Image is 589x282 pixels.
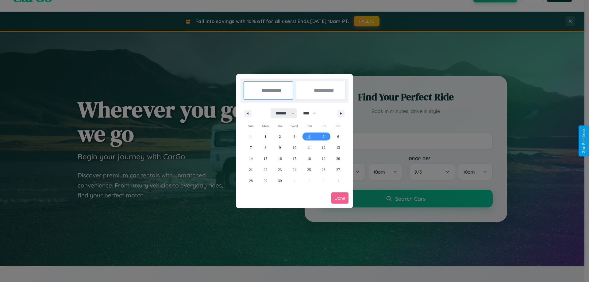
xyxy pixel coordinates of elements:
button: 20 [331,153,345,164]
span: 7 [250,142,252,153]
span: 25 [307,164,311,175]
button: 29 [258,175,272,186]
span: Mon [258,121,272,131]
span: 8 [264,142,266,153]
span: 26 [322,164,325,175]
button: 30 [273,175,287,186]
button: 11 [302,142,316,153]
span: 9 [279,142,281,153]
button: 13 [331,142,345,153]
button: 21 [244,164,258,175]
span: Fri [316,121,331,131]
button: 16 [273,153,287,164]
span: Sat [331,121,345,131]
button: 1 [258,131,272,142]
span: 27 [336,164,340,175]
button: 24 [287,164,302,175]
span: 16 [278,153,282,164]
button: 6 [331,131,345,142]
button: 25 [302,164,316,175]
span: Wed [287,121,302,131]
span: 4 [308,131,310,142]
span: Sun [244,121,258,131]
button: 4 [302,131,316,142]
button: 2 [273,131,287,142]
span: 22 [264,164,267,175]
button: 9 [273,142,287,153]
span: 3 [294,131,295,142]
button: 28 [244,175,258,186]
button: 19 [316,153,331,164]
button: 27 [331,164,345,175]
span: 2 [279,131,281,142]
button: 8 [258,142,272,153]
button: 5 [316,131,331,142]
span: 13 [336,142,340,153]
span: 1 [264,131,266,142]
span: 5 [323,131,325,142]
button: 10 [287,142,302,153]
button: 14 [244,153,258,164]
span: 14 [249,153,253,164]
span: 18 [307,153,311,164]
div: Give Feedback [582,129,586,153]
button: 7 [244,142,258,153]
button: 12 [316,142,331,153]
span: 28 [249,175,253,186]
span: 15 [264,153,267,164]
button: 23 [273,164,287,175]
span: 6 [337,131,339,142]
span: 19 [322,153,325,164]
span: 10 [293,142,296,153]
span: 20 [336,153,340,164]
span: 29 [264,175,267,186]
button: 17 [287,153,302,164]
button: 15 [258,153,272,164]
button: 26 [316,164,331,175]
button: 3 [287,131,302,142]
button: Done [331,192,348,204]
span: Thu [302,121,316,131]
span: 23 [278,164,282,175]
span: 21 [249,164,253,175]
span: 30 [278,175,282,186]
span: 17 [293,153,296,164]
span: Tue [273,121,287,131]
button: 18 [302,153,316,164]
button: 22 [258,164,272,175]
span: 11 [307,142,311,153]
span: 12 [322,142,325,153]
span: 24 [293,164,296,175]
